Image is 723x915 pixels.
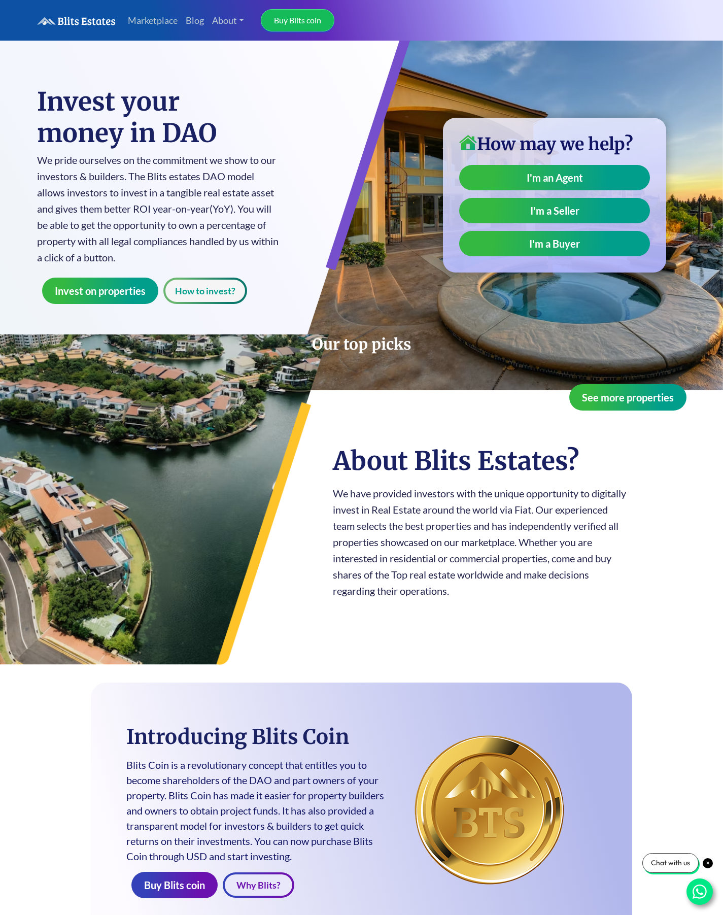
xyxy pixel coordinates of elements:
[459,134,650,155] h3: How may we help?
[126,725,396,749] h3: Introducing Blits Coin
[333,446,631,477] h3: About Blits Estates?
[459,135,477,150] img: home-icon
[182,10,208,31] a: Blog
[163,278,247,304] button: How to invest?
[124,10,182,31] a: Marketplace
[569,384,686,411] button: See more properties
[126,757,396,864] p: Blits Coin is a revolutionary concept that entitles you to become shareholders of the DAO and par...
[642,853,699,873] div: Chat with us
[208,10,249,31] a: About
[459,231,650,256] a: I'm a Buyer
[459,198,650,223] a: I'm a Seller
[37,17,116,25] img: logo.6a08bd47fd1234313fe35534c588d03a.svg
[261,9,334,31] a: Buy Blits coin
[333,485,631,599] p: We have provided investors with the unique opportunity to digitally invest in Real Estate around ...
[37,334,686,354] h2: Our top picks
[37,86,281,149] h1: Invest your money in DAO
[459,165,650,190] a: I'm an Agent
[223,872,294,898] button: Why Blits?
[37,152,281,265] p: We pride ourselves on the commitment we show to our investors & builders. The Blits estates DAO m...
[42,278,158,304] button: Invest on properties
[131,872,218,898] button: Buy Blits coin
